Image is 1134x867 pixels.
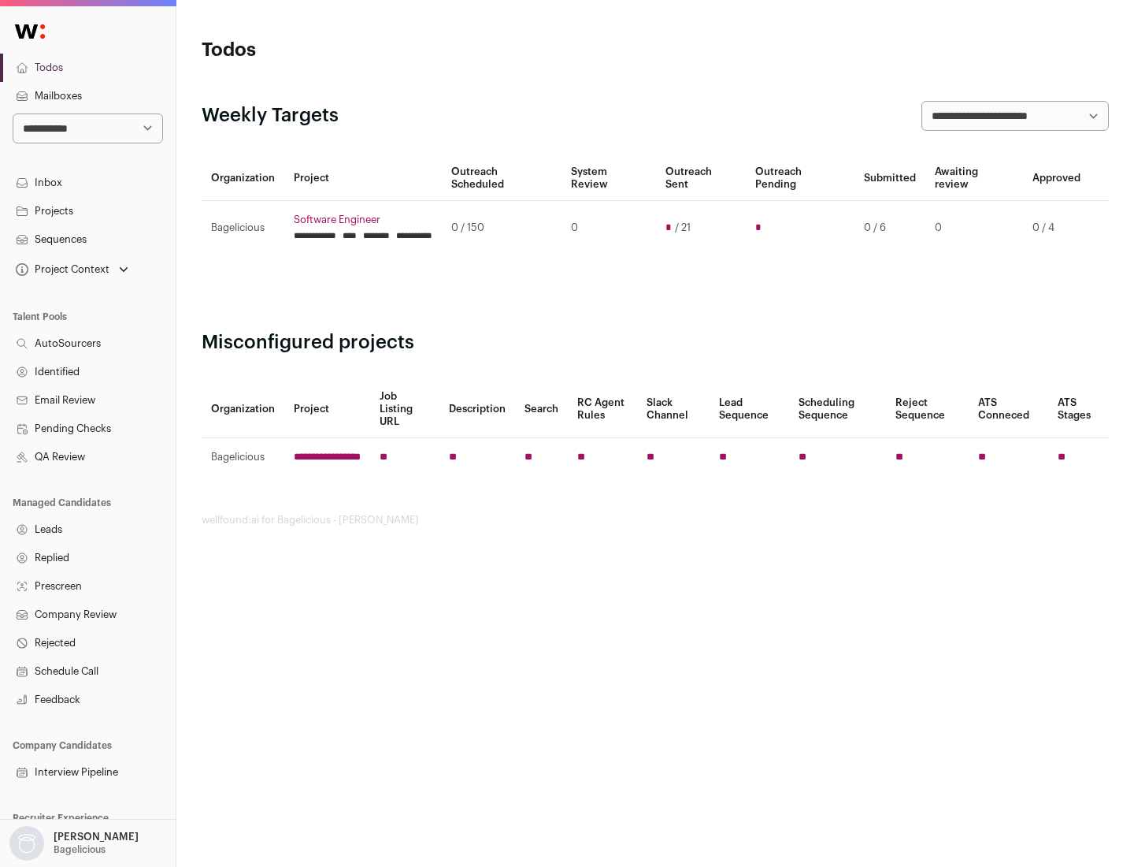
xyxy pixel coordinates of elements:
[710,381,789,438] th: Lead Sequence
[789,381,886,438] th: Scheduling Sequence
[568,381,636,438] th: RC Agent Rules
[442,201,561,255] td: 0 / 150
[656,156,747,201] th: Outreach Sent
[561,156,655,201] th: System Review
[54,831,139,843] p: [PERSON_NAME]
[54,843,106,856] p: Bagelicious
[294,214,432,226] a: Software Engineer
[1048,381,1109,438] th: ATS Stages
[202,201,284,255] td: Bagelicious
[515,381,568,438] th: Search
[202,330,1109,355] h2: Misconfigured projects
[637,381,710,438] th: Slack Channel
[675,221,691,234] span: / 21
[442,156,561,201] th: Outreach Scheduled
[925,156,1023,201] th: Awaiting review
[439,381,515,438] th: Description
[969,381,1047,438] th: ATS Conneced
[284,381,370,438] th: Project
[854,156,925,201] th: Submitted
[284,156,442,201] th: Project
[9,826,44,861] img: nopic.png
[370,381,439,438] th: Job Listing URL
[925,201,1023,255] td: 0
[202,103,339,128] h2: Weekly Targets
[1023,201,1090,255] td: 0 / 4
[202,38,504,63] h1: Todos
[202,156,284,201] th: Organization
[202,438,284,477] td: Bagelicious
[854,201,925,255] td: 0 / 6
[886,381,969,438] th: Reject Sequence
[746,156,854,201] th: Outreach Pending
[13,259,132,281] button: Open dropdown
[13,263,109,276] div: Project Context
[561,201,655,255] td: 0
[6,16,54,47] img: Wellfound
[202,381,284,438] th: Organization
[202,514,1109,527] footer: wellfound:ai for Bagelicious - [PERSON_NAME]
[1023,156,1090,201] th: Approved
[6,826,142,861] button: Open dropdown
